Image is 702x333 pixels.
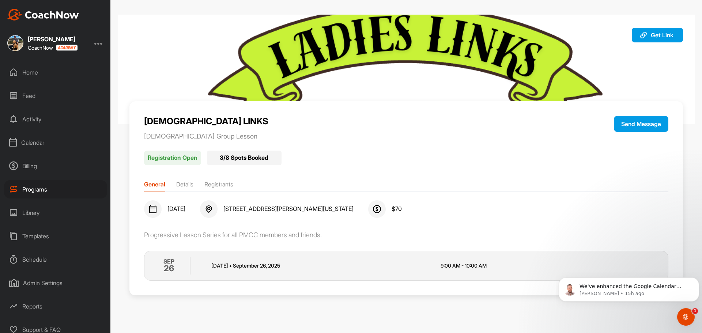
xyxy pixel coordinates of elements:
[639,31,648,39] img: svg+xml;base64,PHN2ZyB3aWR0aD0iMjAiIGhlaWdodD0iMjAiIHZpZXdCb3g9IjAgMCAyMCAyMCIgZmlsbD0ibm9uZSIgeG...
[148,205,157,213] img: svg+xml;base64,PHN2ZyB3aWR0aD0iMjQiIGhlaWdodD0iMjQiIHZpZXdCb3g9IjAgMCAyNCAyNCIgZmlsbD0ibm9uZSIgeG...
[651,31,673,39] span: Get Link
[207,151,282,165] div: 3 / 8 Spots Booked
[144,132,564,140] p: [DEMOGRAPHIC_DATA] Group Lesson
[24,28,134,35] p: Message from Alex, sent 15h ago
[164,262,174,275] h2: 26
[28,36,78,42] div: [PERSON_NAME]
[167,205,185,213] span: [DATE]
[373,205,381,213] img: svg+xml;base64,PHN2ZyB3aWR0aD0iMjQiIGhlaWdodD0iMjQiIHZpZXdCb3g9IjAgMCAyNCAyNCIgZmlsbD0ibm9uZSIgeG...
[4,250,107,269] div: Schedule
[28,45,78,51] div: CoachNow
[229,262,232,269] span: •
[692,308,698,314] span: 1
[211,262,430,269] p: [DATE] September 26 , 2025
[392,205,402,213] span: $ 70
[4,204,107,222] div: Library
[4,133,107,152] div: Calendar
[144,231,669,239] div: Progressive Lesson Series for all PMCC members and friends.
[24,21,133,100] span: We've enhanced the Google Calendar integration for a more seamless experience. If you haven't lin...
[163,257,174,266] p: SEP
[204,205,213,213] img: svg+xml;base64,PHN2ZyB3aWR0aD0iMjQiIGhlaWdodD0iMjQiIHZpZXdCb3g9IjAgMCAyNCAyNCIgZmlsbD0ibm9uZSIgeG...
[56,45,78,51] img: CoachNow acadmey
[4,63,107,82] div: Home
[7,35,23,51] img: square_167a8190381aa8fe820305d4fb9b9232.jpg
[223,205,354,213] span: [STREET_ADDRESS][PERSON_NAME][US_STATE]
[556,262,702,313] iframe: Intercom notifications message
[4,297,107,315] div: Reports
[4,180,107,198] div: Programs
[4,157,107,175] div: Billing
[614,116,668,132] button: Send Message
[4,110,107,128] div: Activity
[441,262,660,269] p: 9:00 AM - 10:00 AM
[4,227,107,245] div: Templates
[144,151,201,165] p: Registration Open
[4,274,107,292] div: Admin Settings
[204,180,233,192] li: Registrants
[144,116,564,126] p: [DEMOGRAPHIC_DATA] LINKS
[677,308,695,326] iframe: Intercom live chat
[7,9,79,20] img: CoachNow
[118,15,695,124] img: img.jpg
[4,87,107,105] div: Feed
[176,180,193,192] li: Details
[144,180,165,192] li: General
